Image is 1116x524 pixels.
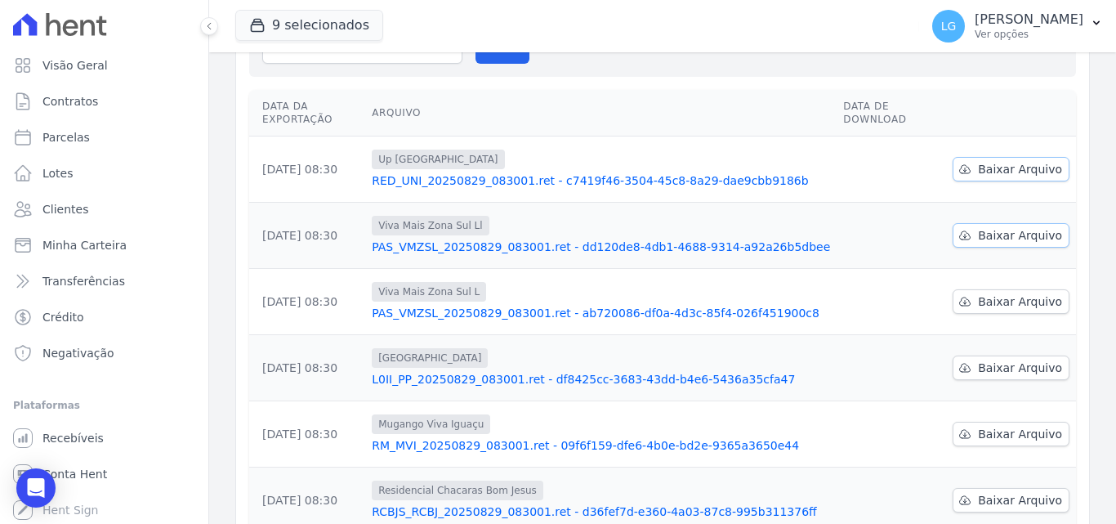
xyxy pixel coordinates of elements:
[7,337,202,369] a: Negativação
[372,437,830,454] a: RM_MVI_20250829_083001.ret - 09f6f159-dfe6-4b0e-bd2e-9365a3650e44
[372,371,830,387] a: L0II_PP_20250829_083001.ret - df8425cc-3683-43dd-b4e6-5436a35cfa47
[42,345,114,361] span: Negativação
[372,481,543,500] span: Residencial Chacaras Bom Jesus
[953,223,1069,248] a: Baixar Arquivo
[7,301,202,334] a: Crédito
[249,90,365,137] th: Data da Exportação
[42,57,108,74] span: Visão Geral
[953,488,1069,513] a: Baixar Arquivo
[42,129,90,146] span: Parcelas
[372,172,830,189] a: RED_UNI_20250829_083001.ret - c7419f46-3504-45c8-8a29-dae9cbb9186b
[249,335,365,401] td: [DATE] 08:30
[7,229,202,262] a: Minha Carteira
[941,20,957,32] span: LG
[919,3,1116,49] button: LG [PERSON_NAME] Ver opções
[249,269,365,335] td: [DATE] 08:30
[953,422,1069,446] a: Baixar Arquivo
[7,422,202,455] a: Recebíveis
[953,157,1069,181] a: Baixar Arquivo
[953,289,1069,314] a: Baixar Arquivo
[372,305,830,321] a: PAS_VMZSL_20250829_083001.ret - ab720086-df0a-4d3c-85f4-026f451900c8
[42,273,125,289] span: Transferências
[42,93,98,110] span: Contratos
[42,430,104,446] span: Recebíveis
[978,492,1062,508] span: Baixar Arquivo
[249,401,365,468] td: [DATE] 08:30
[42,165,74,181] span: Lotes
[372,282,486,302] span: Viva Mais Zona Sul L
[7,49,202,82] a: Visão Geral
[42,201,88,217] span: Clientes
[975,11,1083,28] p: [PERSON_NAME]
[978,227,1062,244] span: Baixar Arquivo
[372,150,504,169] span: Up [GEOGRAPHIC_DATA]
[372,504,830,520] a: RCBJS_RCBJ_20250829_083001.ret - d36fef7d-e360-4a03-87c8-995b311376ff
[42,309,84,325] span: Crédito
[7,85,202,118] a: Contratos
[235,10,383,41] button: 9 selecionados
[7,193,202,226] a: Clientes
[7,157,202,190] a: Lotes
[837,90,946,137] th: Data de Download
[372,348,488,368] span: [GEOGRAPHIC_DATA]
[42,466,107,482] span: Conta Hent
[7,121,202,154] a: Parcelas
[13,396,195,415] div: Plataformas
[365,90,837,137] th: Arquivo
[16,468,56,508] div: Open Intercom Messenger
[978,293,1062,310] span: Baixar Arquivo
[978,360,1062,376] span: Baixar Arquivo
[7,458,202,490] a: Conta Hent
[7,265,202,298] a: Transferências
[978,161,1062,177] span: Baixar Arquivo
[372,239,830,255] a: PAS_VMZSL_20250829_083001.ret - dd120de8-4db1-4688-9314-a92a26b5dbee
[42,237,127,253] span: Minha Carteira
[249,203,365,269] td: [DATE] 08:30
[978,426,1062,442] span: Baixar Arquivo
[372,216,489,235] span: Viva Mais Zona Sul Ll
[975,28,1083,41] p: Ver opções
[953,356,1069,380] a: Baixar Arquivo
[372,414,490,434] span: Mugango Viva Iguaçu
[249,137,365,203] td: [DATE] 08:30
